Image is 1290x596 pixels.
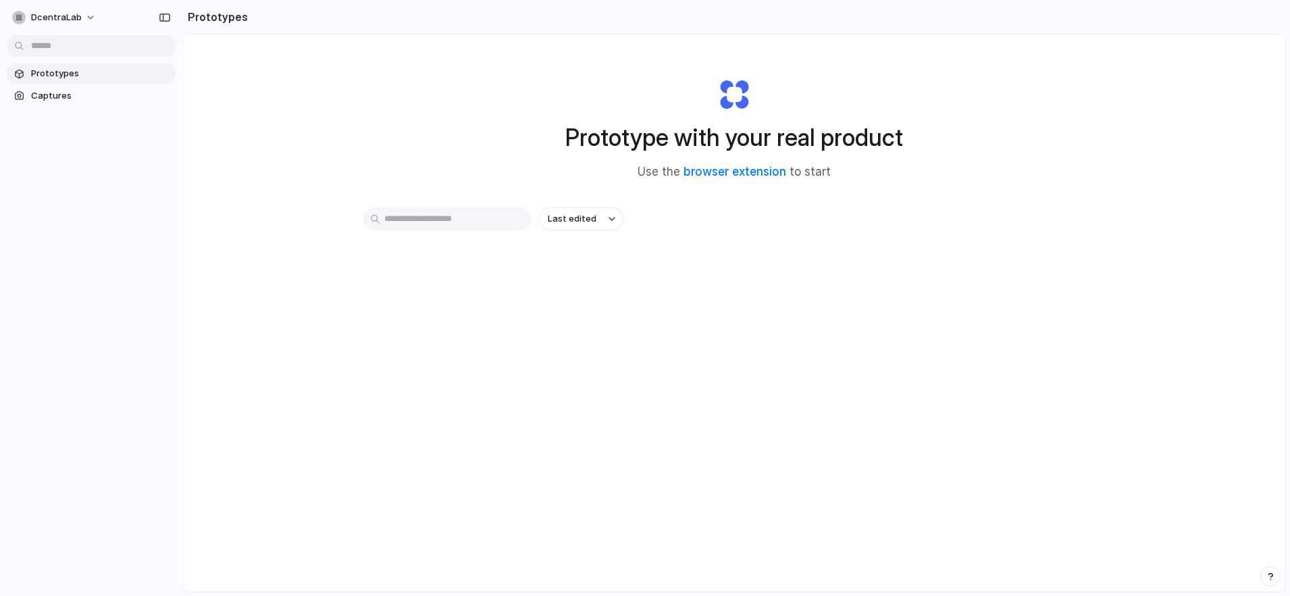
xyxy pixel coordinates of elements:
h2: Prototypes [182,9,248,25]
a: Captures [7,86,176,106]
a: browser extension [683,165,786,178]
button: DcentraLab [7,7,103,28]
span: Use the to start [638,164,831,181]
span: Captures [31,89,170,103]
span: Prototypes [31,67,170,80]
h1: Prototype with your real product [565,120,903,155]
button: Last edited [540,207,623,230]
span: DcentraLab [31,11,82,24]
a: Prototypes [7,64,176,84]
span: Last edited [548,212,596,226]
